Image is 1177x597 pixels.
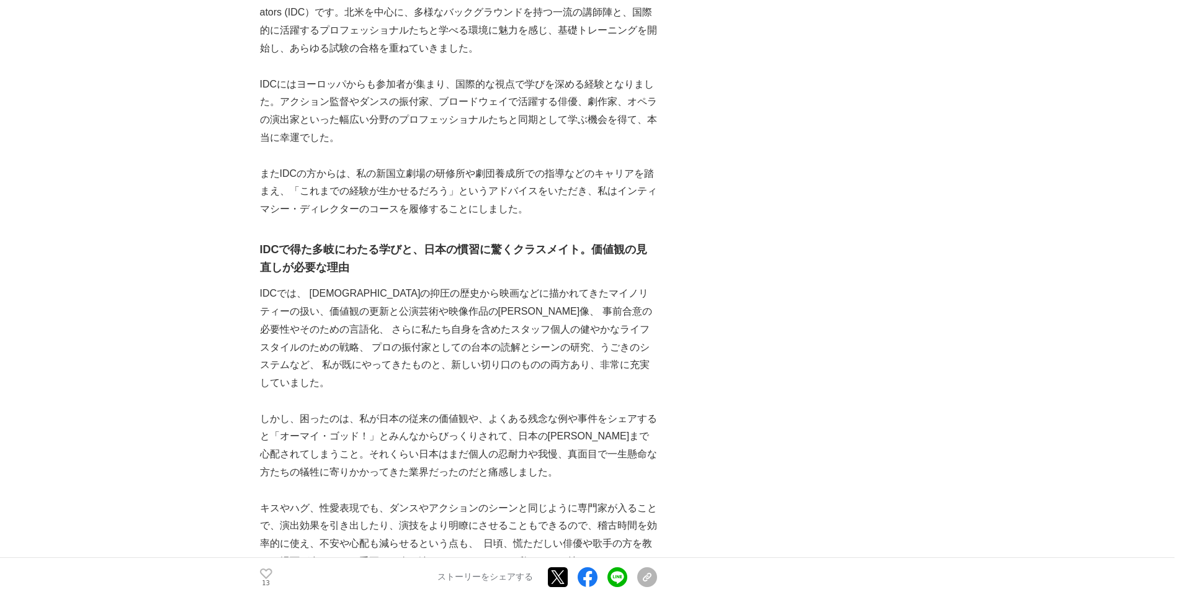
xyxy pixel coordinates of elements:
[260,580,272,586] p: 13
[260,500,657,589] p: キスやハグ、性愛表現でも、ダンスやアクションのシーンと同じように専門家が入ることで、演出効果を引き出したり、演技をより明瞭にさせることもできるので、稽古時間を効率的に使え、不安や心配も減らせると...
[260,285,657,392] p: IDCでは、 [DEMOGRAPHIC_DATA]の抑圧の歴史から映画などに描かれてきたマイノリティーの扱い、価値観の更新と公演芸術や映像作品の[PERSON_NAME]像、 事前合意の必要性や...
[437,572,533,583] p: ストーリーをシェアする
[260,76,657,147] p: IDCにはヨーロッパからも参加者が集まり、国際的な視点で学びを深める経験となりました。アクション監督やダンスの振付家、ブロードウェイで活躍する俳優、劇作家、オペラの演出家といった幅広い分野のプロ...
[260,410,657,482] p: しかし、困ったのは、私が日本の従来の価値観や、よくある残念な例や事件をシェアすると「オーマイ・ゴッド！」とみんなからびっくりされて、日本の[PERSON_NAME]まで心配されてしまうこと。それ...
[260,165,657,218] p: またIDCの方からは、私の新国立劇場の研修所や劇団養成所での指導などのキャリアを踏まえ、「これまでの経験が生かせるだろう」というアドバイスをいただき、私はインティマシー・ディレクターのコースを履...
[260,241,657,277] h3: IDCで得た多岐にわたる学びと、日本の慣習に驚くクラスメイト。価値観の見直しが必要な理由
